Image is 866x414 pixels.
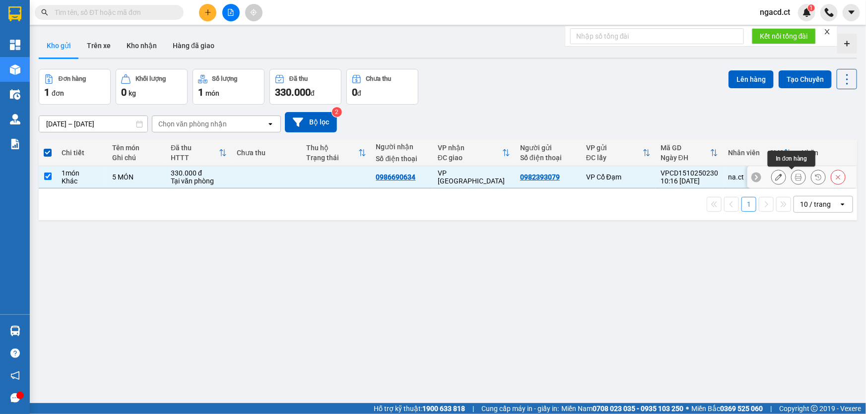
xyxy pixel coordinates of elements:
span: 0 [121,86,127,98]
div: Mã GD [661,144,710,152]
span: Miền Nam [561,403,683,414]
span: plus [204,9,211,16]
div: 1 món [62,169,102,177]
div: Chưa thu [366,75,392,82]
button: Đơn hàng1đơn [39,69,111,105]
span: copyright [811,405,818,412]
span: | [472,403,474,414]
span: kg [129,89,136,97]
button: Bộ lọc [285,112,337,132]
span: | [770,403,772,414]
img: dashboard-icon [10,40,20,50]
div: Tên món [112,144,161,152]
th: Toggle SortBy [433,140,515,166]
svg: open [839,200,847,208]
span: Hỗ trợ kỹ thuật: [374,403,465,414]
button: Kho gửi [39,34,79,58]
button: Lên hàng [729,70,774,88]
img: warehouse-icon [10,64,20,75]
div: Trạng thái [306,154,358,162]
button: 1 [741,197,756,212]
input: Select a date range. [39,116,147,132]
div: SMS [770,149,784,157]
button: Chưa thu0đ [346,69,418,105]
sup: 1 [808,4,815,11]
img: warehouse-icon [10,114,20,124]
span: Kết nối tổng đài [760,31,808,42]
button: plus [199,4,216,21]
div: Ghi chú [112,154,161,162]
span: đơn [52,89,64,97]
button: Hàng đã giao [165,34,222,58]
div: VP nhận [438,144,502,152]
img: solution-icon [10,139,20,149]
div: In đơn hàng [768,151,815,167]
div: Tại văn phòng [171,177,227,185]
div: VP [GEOGRAPHIC_DATA] [438,169,510,185]
div: Chọn văn phòng nhận [158,119,227,129]
button: Kết nối tổng đài [752,28,816,44]
div: Chi tiết [62,149,102,157]
th: Toggle SortBy [581,140,656,166]
img: warehouse-icon [10,326,20,336]
span: question-circle [10,349,20,358]
div: Khối lượng [135,75,166,82]
span: 1 [809,4,813,11]
th: Toggle SortBy [301,140,371,166]
span: ⚪️ [686,407,689,411]
input: Tìm tên, số ĐT hoặc mã đơn [55,7,172,18]
img: logo-vxr [8,6,21,21]
div: Đã thu [171,144,219,152]
button: Đã thu330.000đ [269,69,341,105]
strong: 1900 633 818 [422,405,465,413]
div: Đơn hàng [59,75,86,82]
div: 0982393079 [520,173,560,181]
img: warehouse-icon [10,89,20,100]
div: ĐC lấy [586,154,643,162]
div: Số lượng [212,75,238,82]
span: 1 [44,86,50,98]
span: notification [10,371,20,380]
button: Trên xe [79,34,119,58]
div: Đã thu [289,75,308,82]
button: Khối lượng0kg [116,69,188,105]
div: 0986690634 [376,173,416,181]
div: VP Cổ Đạm [586,173,651,181]
strong: 0708 023 035 - 0935 103 250 [593,405,683,413]
div: Chưa thu [237,149,296,157]
span: đ [311,89,315,97]
img: icon-new-feature [802,8,811,17]
svg: open [266,120,274,128]
div: Người gửi [520,144,576,152]
span: Miền Bắc [691,403,763,414]
span: 1 [198,86,203,98]
sup: 2 [332,107,342,117]
button: file-add [222,4,240,21]
th: Toggle SortBy [656,140,723,166]
div: Người nhận [376,143,428,151]
div: VP gửi [586,144,643,152]
span: đ [357,89,361,97]
span: Cung cấp máy in - giấy in: [481,403,559,414]
span: aim [250,9,257,16]
div: Tạo kho hàng mới [837,34,857,54]
strong: 0369 525 060 [720,405,763,413]
div: na.ct [728,173,760,181]
div: HTTT [171,154,219,162]
div: Nhân viên [728,149,760,157]
div: Ngày ĐH [661,154,710,162]
span: close [824,28,831,35]
button: Số lượng1món [193,69,265,105]
button: aim [245,4,263,21]
span: món [205,89,219,97]
div: 330.000 đ [171,169,227,177]
th: Toggle SortBy [166,140,232,166]
span: caret-down [847,8,856,17]
span: ngacd.ct [752,6,798,18]
button: Tạo Chuyến [779,70,832,88]
img: phone-icon [825,8,834,17]
div: Số điện thoại [520,154,576,162]
span: search [41,9,48,16]
span: 0 [352,86,357,98]
div: Khác [62,177,102,185]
